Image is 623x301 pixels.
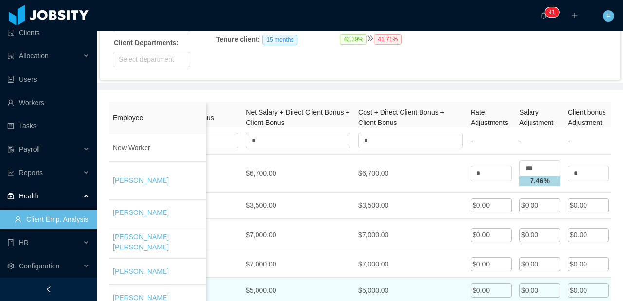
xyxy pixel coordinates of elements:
[564,127,613,155] td: -
[358,201,388,209] span: $3,500.00
[473,260,490,268] span: $0.00
[246,169,276,177] span: $6,700.00
[19,262,59,270] span: Configuration
[552,7,555,17] p: 1
[519,108,553,126] span: Salary Adjustment
[521,201,538,209] span: $0.00
[7,70,90,89] a: icon: robotUsers
[358,286,388,294] span: $5,000.00
[262,35,297,45] span: 15 months
[358,260,388,268] span: $7,000.00
[7,239,14,246] i: icon: book
[570,231,587,239] span: $0.00
[114,39,179,47] strong: Client Departments:
[540,12,547,19] i: icon: bell
[19,192,38,200] span: Health
[367,35,374,42] i: icon: double-right
[246,108,349,126] span: Net Salary + Direct Client Bonus + Client Bonus
[545,7,559,17] sup: 41
[7,169,14,176] i: icon: line-chart
[113,233,169,251] a: [PERSON_NAME] [PERSON_NAME]
[19,169,43,177] span: Reports
[515,127,564,155] td: -
[568,108,606,126] span: Client bonus Adjustment
[570,201,587,209] span: $0.00
[7,263,14,269] i: icon: setting
[473,201,490,209] span: $0.00
[471,108,508,126] span: Rate Adjustments
[521,260,538,268] span: $0.00
[467,127,515,155] td: -
[374,34,402,45] span: 41.71%
[7,116,90,136] a: icon: profileTasks
[19,239,29,247] span: HR
[7,193,14,199] i: icon: medicine-box
[113,177,169,184] a: [PERSON_NAME]
[521,286,538,294] span: $0.00
[570,260,587,268] span: $0.00
[7,93,90,112] a: icon: userWorkers
[473,286,490,294] span: $0.00
[113,267,169,275] a: [PERSON_NAME]
[113,209,169,216] a: [PERSON_NAME]
[119,54,180,64] div: Select department
[7,23,90,42] a: icon: auditClients
[571,12,578,19] i: icon: plus
[521,231,538,239] span: $0.00
[473,231,490,239] span: $0.00
[358,231,388,239] span: $7,000.00
[340,34,367,45] span: 42.39 %
[246,231,276,239] span: $7,000.00
[246,260,276,268] span: $7,000.00
[113,144,150,152] span: New Worker
[216,35,260,43] strong: Tenure client :
[246,286,276,294] span: $5,000.00
[530,177,550,185] strong: 7.46 %
[570,286,587,294] span: $0.00
[358,169,388,177] span: $6,700.00
[606,10,611,22] span: F
[246,201,276,209] span: $3,500.00
[15,210,90,229] a: icon: userClient Emp. Analysis
[19,145,40,153] span: Payroll
[113,114,143,122] span: Employee
[7,146,14,153] i: icon: file-protect
[7,53,14,59] i: icon: solution
[549,7,552,17] p: 4
[358,108,444,126] span: Cost + Direct Client Bonus + Client Bonus
[19,52,49,60] span: Allocation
